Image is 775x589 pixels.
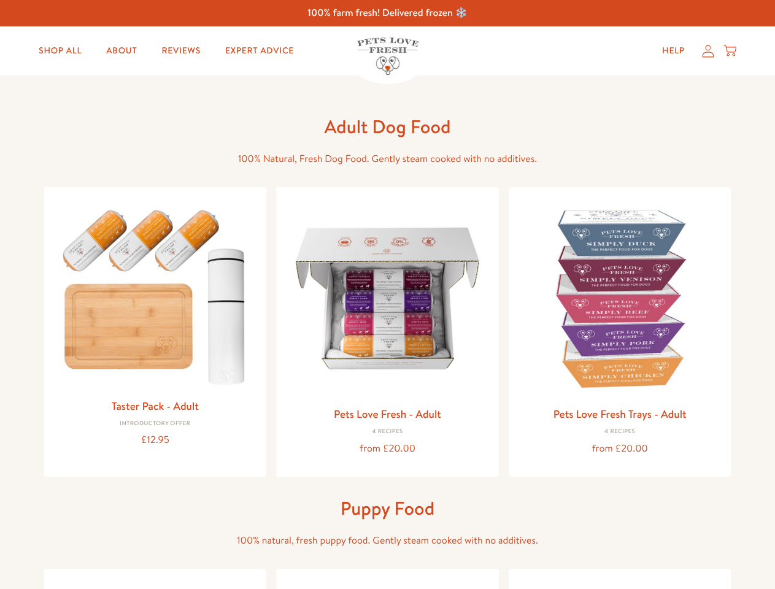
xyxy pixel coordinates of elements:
[54,197,257,391] img: Taster Pack - Adult
[54,432,257,448] div: £12.95
[96,39,147,63] a: About
[215,39,304,63] a: Expert Advice
[357,37,418,75] img: Pets Love Fresh
[286,197,489,400] img: Pets Love Fresh - Adult
[286,428,489,436] div: 4 Recipes
[519,428,722,436] div: 4 Recipes
[519,441,722,457] div: from £20.00
[286,441,489,457] div: from £20.00
[652,39,695,63] a: Help
[519,197,722,400] img: Pets Love Fresh Trays - Adult
[54,420,257,428] div: Introductory Offer
[29,39,91,63] a: Shop All
[334,406,441,422] a: Pets Love Fresh - Adult
[237,534,538,547] span: 100% natural, fresh puppy food. Gently steam cooked with no additives.
[238,152,537,166] span: 100% Natural, Fresh Dog Food. Gently steam cooked with no additives.
[191,496,584,520] h1: Puppy Food
[112,398,199,414] a: Taster Pack - Adult
[191,115,584,139] h1: Adult Dog Food
[553,406,687,422] a: Pets Love Fresh Trays - Adult
[152,39,210,63] a: Reviews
